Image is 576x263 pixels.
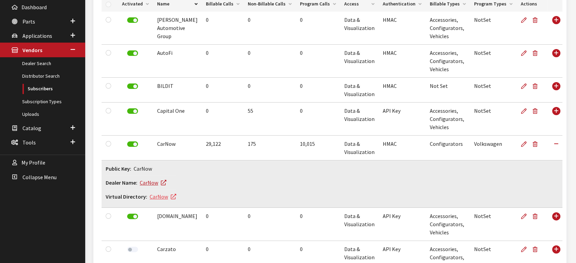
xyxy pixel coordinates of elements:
td: HMAC [379,78,426,103]
label: Deactivate Subscriber [127,108,138,114]
td: 175 [244,136,296,160]
td: HMAC [379,12,426,45]
td: 10,015 [296,136,340,160]
a: Edit Subscriber [521,78,530,95]
button: Delete Subscriber [530,103,543,120]
span: Tools [22,139,36,146]
td: [PERSON_NAME] Automotive Group [153,12,202,45]
td: HMAC [379,136,426,160]
td: 0 [202,12,244,45]
button: Delete Subscriber [530,45,543,62]
button: Delete Subscriber [530,208,543,225]
td: BILDIT [153,78,202,103]
td: 0 [202,78,244,103]
td: CarNow [153,136,202,160]
label: Activate Subscriber [127,247,138,252]
a: Edit Subscriber [521,45,530,62]
td: NotSet [470,78,517,103]
td: [DOMAIN_NAME] [153,208,202,241]
td: NotSet [470,45,517,78]
td: Capital One [153,103,202,136]
span: Virtual Directory [106,192,149,201]
td: 0 [296,103,340,136]
td: AutoFi [153,45,202,78]
td: NotSet [470,12,517,45]
td: Accessories, Configurators, Vehicles [426,45,470,78]
td: API Key [379,103,426,136]
a: Edit Subscriber [521,103,530,120]
td: 29,122 [202,136,244,160]
span: CarNow [134,165,152,172]
button: Delete Subscriber [530,78,543,95]
span: Collapse Menu [22,174,57,181]
td: Use Enter key to show more/less [547,78,562,103]
td: 0 [244,208,296,241]
span: Public Key [106,165,133,173]
td: 55 [244,103,296,136]
button: Delete Subscriber [530,12,543,29]
label: Deactivate Subscriber [127,83,138,89]
label: Deactivate Subscriber [127,141,138,147]
td: 0 [244,78,296,103]
span: Catalog [22,125,41,131]
td: Data & Visualization [340,45,379,78]
span: Applications [22,32,52,39]
td: Accessories, Configurators, Vehicles [426,12,470,45]
td: Accessories, Configurators, Vehicles [426,208,470,241]
td: 0 [296,208,340,241]
td: Data & Visualization [340,136,379,160]
a: Edit Subscriber [521,136,530,153]
td: 0 [296,78,340,103]
button: Delete Subscriber [530,136,543,153]
label: Deactivate Subscriber [127,17,138,23]
td: Accessories, Configurators, Vehicles [426,103,470,136]
a: Edit Subscriber [521,12,530,29]
td: Use Enter key to show more/less [547,45,562,78]
td: Data & Visualization [340,103,379,136]
td: Configurators [426,136,470,160]
td: 0 [244,12,296,45]
td: 0 [244,45,296,78]
a: Edit Subscriber [521,241,530,258]
span: Parts [22,18,35,25]
a: CarNow [150,193,176,200]
label: Deactivate Subscriber [127,50,138,56]
td: Volkswagen [470,136,517,160]
td: NotSet [470,208,517,241]
td: Use Enter key to show more/less [547,208,562,241]
td: 0 [202,208,244,241]
td: 0 [296,12,340,45]
td: 0 [202,103,244,136]
td: Use Enter key to show more/less [547,136,562,160]
td: Use Enter key to show more/less [547,12,562,45]
a: Edit Subscriber [521,208,530,225]
span: Vendors [22,47,42,54]
td: 0 [202,45,244,78]
td: Data & Visualization [340,208,379,241]
button: Delete Subscriber [530,241,543,258]
td: API Key [379,208,426,241]
td: Not Set [426,78,470,103]
td: NotSet [470,103,517,136]
label: Deactivate Subscriber [127,214,138,219]
span: My Profile [21,159,45,166]
a: CarNow [140,179,166,186]
span: Dashboard [21,4,47,11]
td: Data & Visualization [340,12,379,45]
td: Use Enter key to show more/less [547,103,562,136]
td: 0 [296,45,340,78]
td: Data & Visualization [340,78,379,103]
span: Dealer Name [106,179,139,187]
td: HMAC [379,45,426,78]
